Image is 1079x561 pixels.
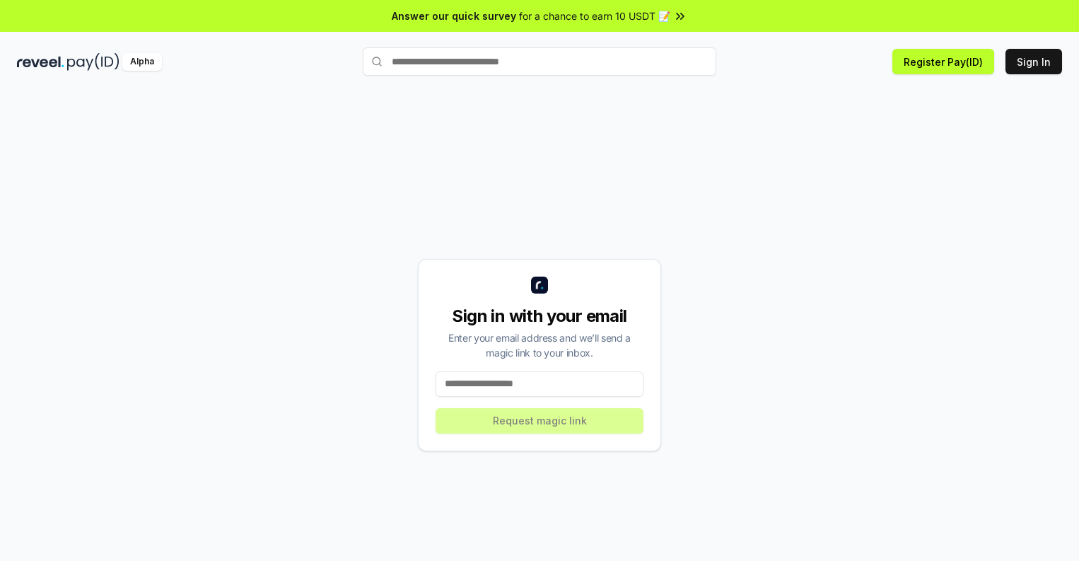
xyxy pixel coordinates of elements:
button: Sign In [1005,49,1062,74]
button: Register Pay(ID) [892,49,994,74]
div: Alpha [122,53,162,71]
div: Enter your email address and we’ll send a magic link to your inbox. [436,330,643,360]
img: logo_small [531,277,548,294]
img: reveel_dark [17,53,64,71]
span: Answer our quick survey [392,8,516,23]
div: Sign in with your email [436,305,643,328]
img: pay_id [67,53,119,71]
span: for a chance to earn 10 USDT 📝 [519,8,670,23]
